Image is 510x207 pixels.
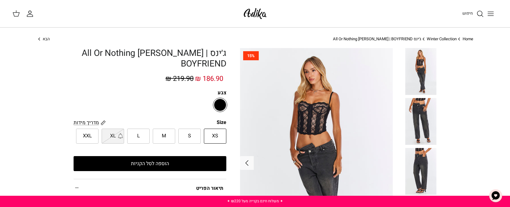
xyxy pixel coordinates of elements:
[217,119,226,126] legend: Size
[74,119,106,126] a: מדריך מידות
[242,6,268,21] img: Adika IL
[462,10,473,16] span: חיפוש
[74,119,99,126] span: מדריך מידות
[212,132,218,140] span: XS
[462,10,484,17] a: חיפוש
[74,179,226,196] summary: תיאור הפריט
[166,74,194,84] span: 219.90 ₪
[110,132,116,140] span: XL
[137,132,140,140] span: L
[74,156,226,171] button: הוספה לסל הקניות
[26,10,36,17] a: החשבון שלי
[37,36,50,42] a: הבא
[333,36,421,42] a: ג׳ינס All Or Nothing [PERSON_NAME] | BOYFRIEND
[74,89,226,96] label: צבע
[83,132,92,140] span: XXL
[463,36,473,42] a: Home
[484,7,498,21] button: Toggle menu
[37,36,473,42] nav: Breadcrumbs
[195,74,223,84] span: 186.90 ₪
[188,132,191,140] span: S
[162,132,166,140] span: M
[486,186,505,205] button: צ'אט
[74,48,226,69] h1: ג׳ינס All Or Nothing [PERSON_NAME] | BOYFRIEND
[427,36,457,42] a: Winter Collection
[43,36,50,42] span: הבא
[227,198,283,204] a: ✦ משלוח חינם בקנייה מעל ₪220 ✦
[240,156,254,170] button: Next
